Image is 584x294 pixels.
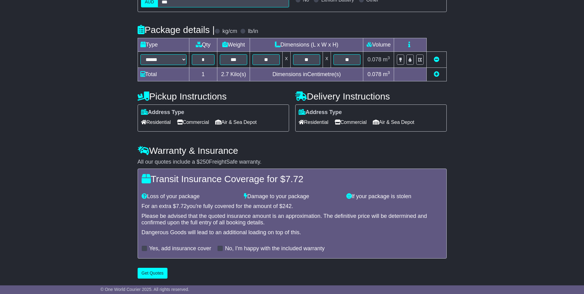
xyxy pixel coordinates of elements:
[363,38,394,52] td: Volume
[138,68,189,81] td: Total
[368,71,381,77] span: 0.078
[368,56,381,63] span: 0.078
[250,68,363,81] td: Dimensions in Centimetre(s)
[434,56,439,63] a: Remove this item
[335,117,367,127] span: Commercial
[138,145,447,156] h4: Warranty & Insurance
[142,213,443,226] div: Please be advised that the quoted insurance amount is an approximation. The definitive price will...
[221,71,229,77] span: 2.7
[215,117,257,127] span: Air & Sea Depot
[176,203,187,209] span: 7.72
[299,109,342,116] label: Address Type
[241,193,343,200] div: Damage to your package
[250,38,363,52] td: Dimensions (L x W x H)
[138,38,189,52] td: Type
[138,159,447,165] div: All our quotes include a $ FreightSafe warranty.
[141,109,184,116] label: Address Type
[388,70,390,75] sup: 3
[299,117,328,127] span: Residential
[138,268,168,279] button: Get Quotes
[343,193,446,200] div: If your package is stolen
[323,52,331,68] td: x
[149,245,211,252] label: Yes, add insurance cover
[142,174,443,184] h4: Transit Insurance Coverage for $
[142,203,443,210] div: For an extra $ you're fully covered for the amount of $ .
[222,28,237,35] label: kg/cm
[383,71,390,77] span: m
[138,91,289,101] h4: Pickup Instructions
[100,287,189,292] span: © One World Courier 2025. All rights reserved.
[177,117,209,127] span: Commercial
[282,203,292,209] span: 242
[189,38,217,52] td: Qty
[142,229,443,236] div: Dangerous Goods will lead to an additional loading on top of this.
[139,193,241,200] div: Loss of your package
[383,56,390,63] span: m
[282,52,290,68] td: x
[285,174,303,184] span: 7.72
[200,159,209,165] span: 250
[295,91,447,101] h4: Delivery Instructions
[434,71,439,77] a: Add new item
[141,117,171,127] span: Residential
[138,25,215,35] h4: Package details |
[248,28,258,35] label: lb/in
[217,68,250,81] td: Kilo(s)
[189,68,217,81] td: 1
[373,117,414,127] span: Air & Sea Depot
[217,38,250,52] td: Weight
[388,55,390,60] sup: 3
[225,245,325,252] label: No, I'm happy with the included warranty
